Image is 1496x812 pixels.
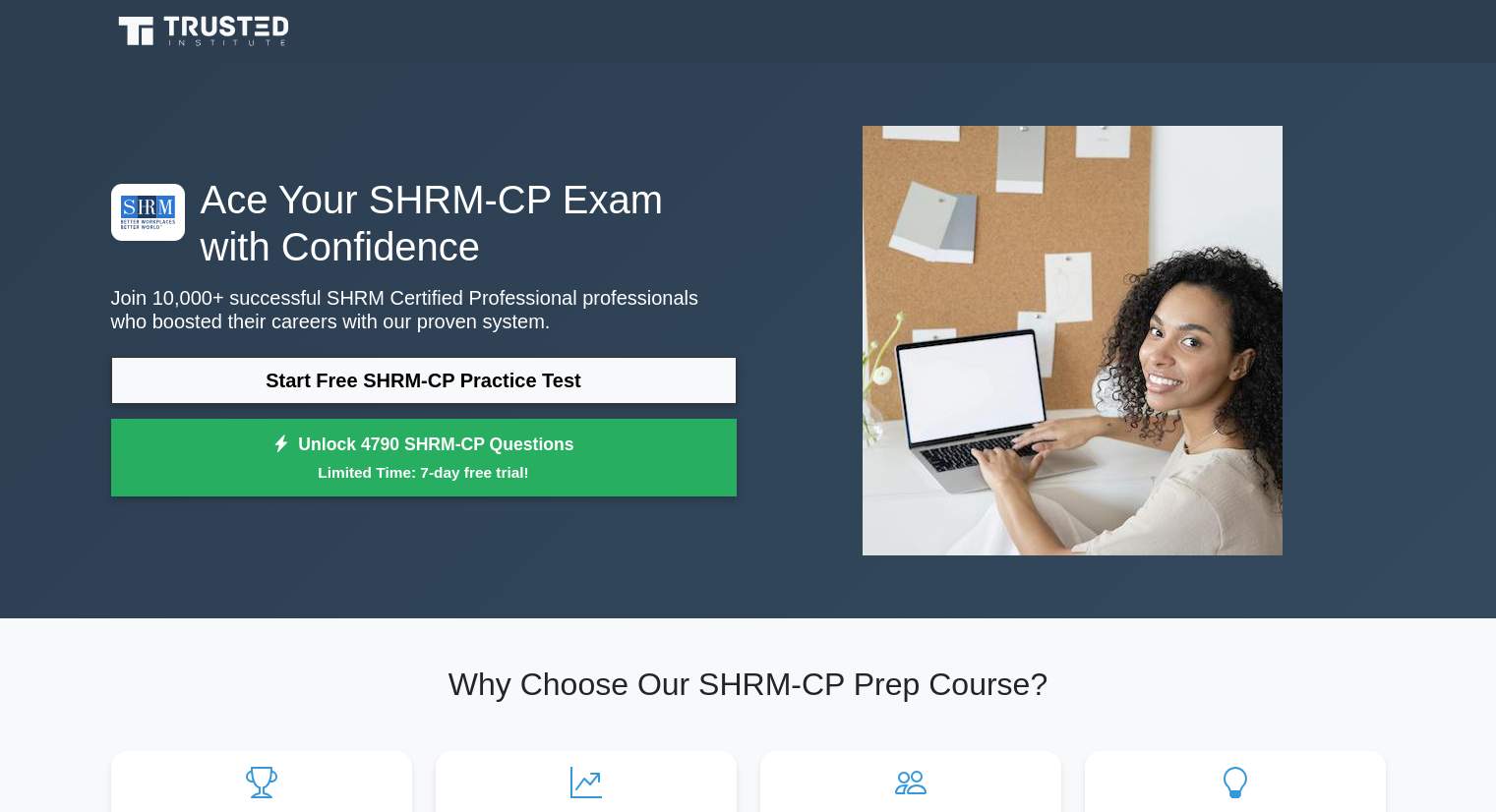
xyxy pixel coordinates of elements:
[111,357,737,404] a: Start Free SHRM-CP Practice Test
[136,461,712,484] small: Limited Time: 7-day free trial!
[111,666,1386,703] h2: Why Choose Our SHRM-CP Prep Course?
[111,286,737,333] p: Join 10,000+ successful SHRM Certified Professional professionals who boosted their careers with ...
[111,176,737,270] h1: Ace Your SHRM-CP Exam with Confidence
[111,419,737,497] a: Unlock 4790 SHRM-CP QuestionsLimited Time: 7-day free trial!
